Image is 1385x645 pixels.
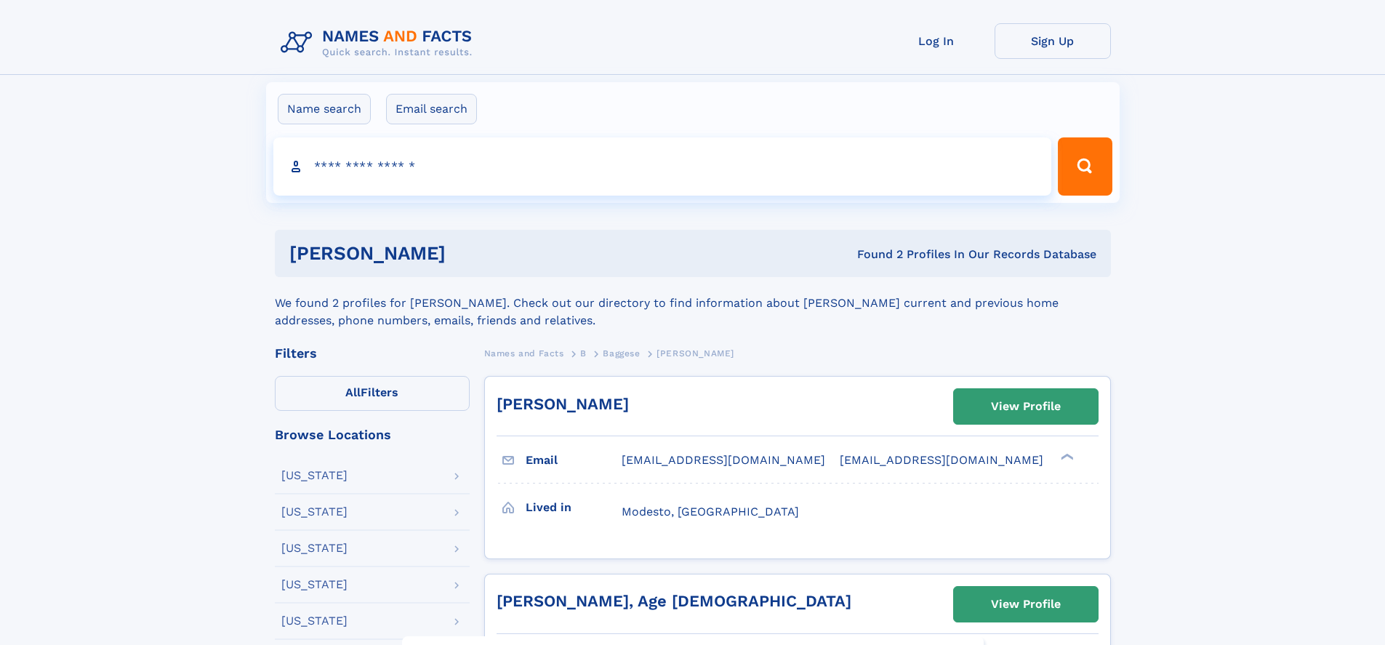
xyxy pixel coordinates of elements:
span: All [345,385,361,399]
div: We found 2 profiles for [PERSON_NAME]. Check out our directory to find information about [PERSON_... [275,277,1111,329]
div: [US_STATE] [281,470,348,481]
span: Baggese [603,348,640,358]
input: search input [273,137,1052,196]
h1: [PERSON_NAME] [289,244,651,263]
div: ❯ [1057,452,1075,462]
div: [US_STATE] [281,579,348,590]
label: Name search [278,94,371,124]
div: Filters [275,347,470,360]
a: Log In [878,23,995,59]
a: B [580,344,587,362]
a: Baggese [603,344,640,362]
span: B [580,348,587,358]
div: View Profile [991,588,1061,621]
a: View Profile [954,587,1098,622]
a: View Profile [954,389,1098,424]
a: [PERSON_NAME], Age [DEMOGRAPHIC_DATA] [497,592,851,610]
span: Modesto, [GEOGRAPHIC_DATA] [622,505,799,518]
div: View Profile [991,390,1061,423]
div: [US_STATE] [281,615,348,627]
div: Found 2 Profiles In Our Records Database [651,247,1096,263]
span: [PERSON_NAME] [657,348,734,358]
img: Logo Names and Facts [275,23,484,63]
label: Email search [386,94,477,124]
span: [EMAIL_ADDRESS][DOMAIN_NAME] [840,453,1043,467]
h3: Lived in [526,495,622,520]
a: Names and Facts [484,344,564,362]
button: Search Button [1058,137,1112,196]
span: [EMAIL_ADDRESS][DOMAIN_NAME] [622,453,825,467]
div: [US_STATE] [281,506,348,518]
div: Browse Locations [275,428,470,441]
h3: Email [526,448,622,473]
a: Sign Up [995,23,1111,59]
label: Filters [275,376,470,411]
a: [PERSON_NAME] [497,395,629,413]
div: [US_STATE] [281,542,348,554]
